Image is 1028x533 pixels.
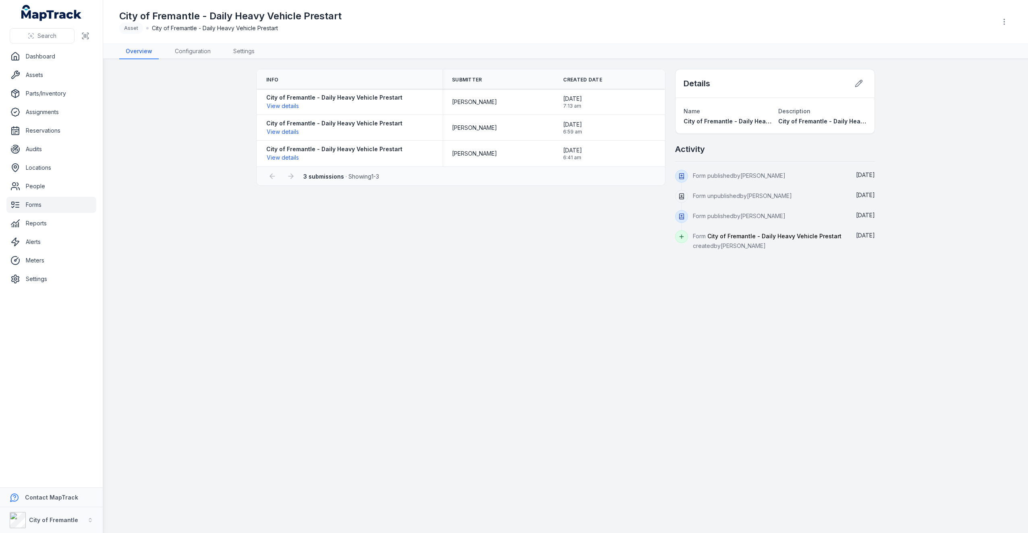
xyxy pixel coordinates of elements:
div: Asset [119,23,143,34]
span: [DATE] [563,95,582,103]
a: Assignments [6,104,96,120]
time: 03/10/2025, 9:14:47 am [856,192,875,198]
strong: City of Fremantle - Daily Heavy Vehicle Prestart [266,145,402,153]
h2: Details [684,78,710,89]
span: [PERSON_NAME] [452,98,497,106]
a: Audits [6,141,96,157]
button: Search [10,28,75,44]
a: Assets [6,67,96,83]
span: 7:13 am [563,103,582,109]
time: 08/10/2025, 7:13:11 am [563,95,582,109]
a: Reservations [6,123,96,139]
span: [PERSON_NAME] [452,150,497,158]
time: 08/10/2025, 6:41:49 am [563,146,582,161]
span: [DATE] [563,121,582,129]
span: City of Fremantle - Daily Heavy Vehicle Prestart [684,118,820,125]
span: 6:41 am [563,154,582,161]
time: 23/09/2025, 4:32:15 pm [856,232,875,239]
time: 03/10/2025, 2:41:56 pm [856,171,875,178]
span: Submitter [452,77,482,83]
a: Configuration [168,44,217,59]
button: View details [266,102,299,110]
span: [DATE] [563,146,582,154]
time: 08/10/2025, 6:59:47 am [563,121,582,135]
button: View details [266,127,299,136]
a: Parts/Inventory [6,85,96,102]
span: Description [778,108,810,115]
strong: City of Fremantle [29,516,78,523]
h1: City of Fremantle - Daily Heavy Vehicle Prestart [119,10,342,23]
a: Meters [6,252,96,269]
span: Name [684,108,700,115]
time: 23/09/2025, 4:47:22 pm [856,212,875,219]
button: View details [266,153,299,162]
a: Settings [6,271,96,287]
a: Settings [227,44,261,59]
span: Search [37,32,56,40]
strong: 3 submissions [303,173,344,180]
span: [DATE] [856,171,875,178]
a: Forms [6,197,96,213]
strong: Contact MapTrack [25,494,78,501]
a: MapTrack [21,5,82,21]
a: Reports [6,215,96,231]
span: [DATE] [856,212,875,219]
span: City of Fremantle - Daily Heavy Vehicle Prestart [778,118,914,125]
span: 6:59 am [563,129,582,135]
a: People [6,178,96,194]
a: Dashboard [6,48,96,65]
span: Form published by [PERSON_NAME] [693,212,786,219]
span: Form unpublished by [PERSON_NAME] [693,192,792,199]
a: Overview [119,44,159,59]
a: Alerts [6,234,96,250]
span: [DATE] [856,192,875,198]
h2: Activity [675,144,705,155]
span: Form created by [PERSON_NAME] [693,233,841,249]
span: City of Fremantle - Daily Heavy Vehicle Prestart [707,233,841,239]
strong: City of Fremantle - Daily Heavy Vehicle Prestart [266,119,402,127]
strong: City of Fremantle - Daily Heavy Vehicle Prestart [266,94,402,102]
span: Form published by [PERSON_NAME] [693,172,786,179]
span: Created Date [563,77,602,83]
span: [DATE] [856,232,875,239]
span: Info [266,77,278,83]
span: [PERSON_NAME] [452,124,497,132]
span: City of Fremantle - Daily Heavy Vehicle Prestart [152,24,278,32]
span: · Showing 1 - 3 [303,173,379,180]
a: Locations [6,160,96,176]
